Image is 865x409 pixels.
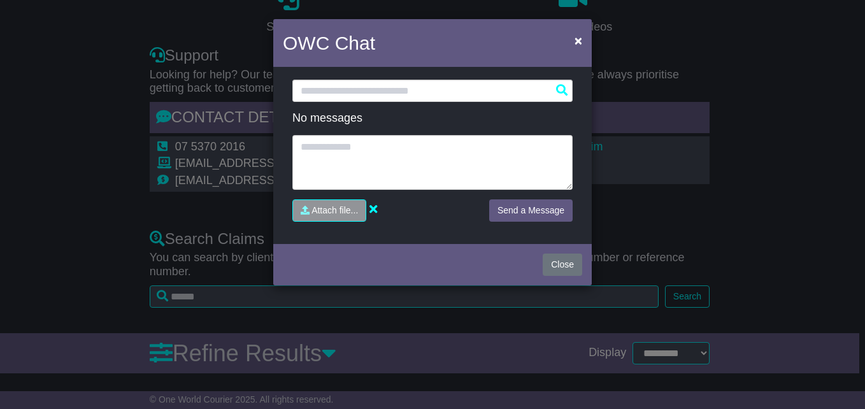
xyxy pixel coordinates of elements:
[568,27,589,54] button: Close
[575,33,582,48] span: ×
[489,199,573,222] button: Send a Message
[292,111,573,126] p: No messages
[283,29,375,57] h4: OWC Chat
[543,254,582,276] button: Close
